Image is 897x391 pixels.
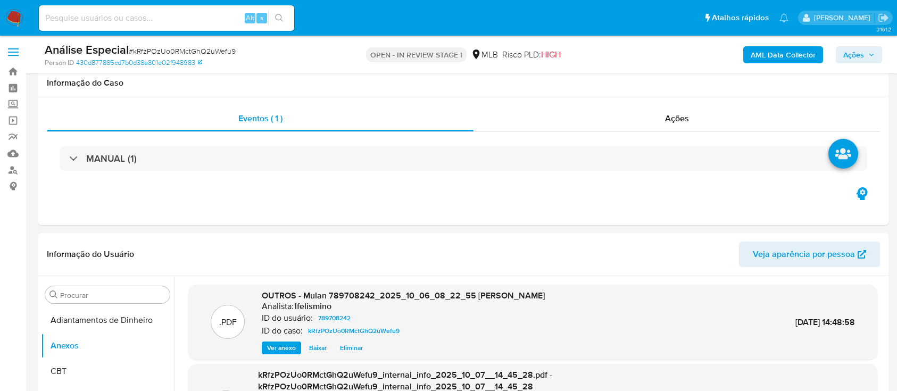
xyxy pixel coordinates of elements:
button: Veja aparência por pessoa [739,242,880,267]
p: ID do usuário: [262,313,313,323]
span: s [260,13,263,23]
span: Eventos ( 1 ) [238,112,283,124]
span: Alt [246,13,254,23]
span: OUTROS - Mulan 789708242_2025_10_06_08_22_55 [PERSON_NAME] [262,289,545,302]
span: # kRfzPOzUo0RMctGhQ2uWefu9 [129,46,236,56]
span: HIGH [541,48,561,61]
div: MLB [471,49,498,61]
button: AML Data Collector [743,46,823,63]
span: Atalhos rápidos [712,12,769,23]
button: Ver anexo [262,342,301,354]
span: kRfzPOzUo0RMctGhQ2uWefu9 [308,325,400,337]
b: Person ID [45,58,74,68]
button: Eliminar [335,342,368,354]
button: search-icon [268,11,290,26]
span: Baixar [309,343,327,353]
p: Analista: [262,301,294,312]
span: Eliminar [340,343,363,353]
a: Notificações [779,13,788,22]
p: ID do caso: [262,326,303,336]
div: MANUAL (1) [60,146,867,171]
h3: MANUAL (1) [86,153,137,164]
b: Análise Especial [45,41,129,58]
a: kRfzPOzUo0RMctGhQ2uWefu9 [304,325,404,337]
h1: Informação do Usuário [47,249,134,260]
span: Veja aparência por pessoa [753,242,855,267]
h1: Informação do Caso [47,78,880,88]
button: CBT [41,359,174,384]
p: laisa.felismino@mercadolivre.com [814,13,874,23]
span: Ações [843,46,864,63]
button: Anexos [41,333,174,359]
button: Baixar [304,342,332,354]
b: AML Data Collector [751,46,816,63]
span: 789708242 [318,312,351,325]
h6: lfelismino [295,301,331,312]
span: Ações [665,112,689,124]
input: Pesquise usuários ou casos... [39,11,294,25]
span: [DATE] 14:48:58 [795,316,855,328]
a: 430d877885cd7b0d38a801e02f948983 [76,58,202,68]
p: .PDF [219,317,237,328]
button: Adiantamentos de Dinheiro [41,307,174,333]
p: OPEN - IN REVIEW STAGE I [366,47,467,62]
button: Procurar [49,290,58,299]
button: Ações [836,46,882,63]
a: 789708242 [314,312,355,325]
a: Sair [878,12,889,23]
span: Ver anexo [267,343,296,353]
span: Risco PLD: [502,49,561,61]
input: Procurar [60,290,165,300]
